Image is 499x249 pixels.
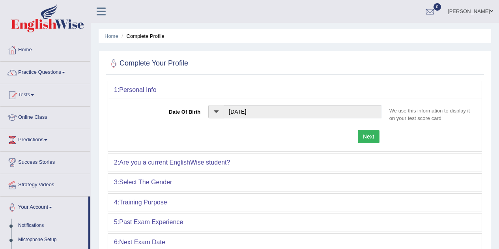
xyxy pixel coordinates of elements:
b: Past Exam Experience [119,219,183,225]
div: 1: [108,81,482,99]
h2: Complete Your Profile [108,58,188,69]
b: Personal Info [119,86,156,93]
a: Success Stories [0,152,90,171]
a: Predictions [0,129,90,149]
b: Select The Gender [119,179,172,185]
button: Next [358,130,379,143]
a: Practice Questions [0,62,90,81]
b: Are you a current EnglishWise student? [119,159,230,166]
a: Home [0,39,90,59]
a: Strategy Videos [0,174,90,194]
b: Next Exam Date [119,239,165,245]
span: 0 [434,3,441,11]
a: Your Account [0,197,88,216]
div: 5: [108,213,482,231]
a: Notifications [15,219,88,233]
a: Home [105,33,118,39]
div: 4: [108,194,482,211]
label: Date Of Birth [114,105,204,116]
b: Training Purpose [119,199,167,206]
div: 3: [108,174,482,191]
a: Tests [0,84,90,104]
p: We use this information to display it on your test score card [385,107,476,122]
a: Microphone Setup [15,233,88,247]
span: Select date [208,105,224,118]
div: 2: [108,154,482,171]
a: Online Class [0,107,90,126]
li: Complete Profile [120,32,164,40]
